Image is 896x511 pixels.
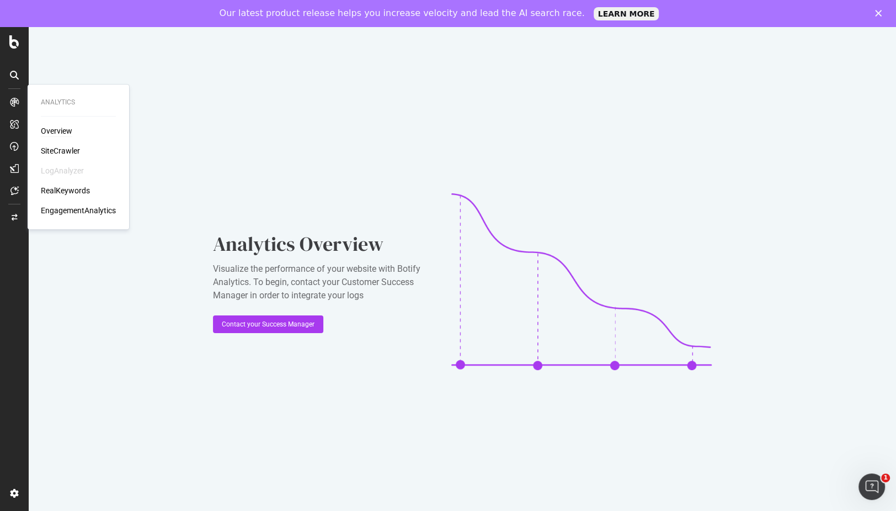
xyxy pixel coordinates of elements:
div: Close [875,10,886,17]
div: Analytics [41,98,116,107]
div: Contact your Success Manager [222,320,314,329]
a: LEARN MORE [594,7,659,20]
div: LogAnalyzer [41,165,84,176]
div: Visualize the performance of your website with Botify Analytics. To begin, contact your Customer ... [213,262,434,302]
a: Overview [41,125,72,136]
a: SiteCrawler [41,145,80,156]
div: Analytics Overview [213,230,434,258]
a: RealKeywords [41,185,90,196]
a: EngagementAnalytics [41,205,116,216]
span: 1 [881,473,890,482]
div: Our latest product release helps you increase velocity and lead the AI search race. [220,8,585,19]
img: CaL_T18e.png [451,193,712,370]
button: Contact your Success Manager [213,315,323,333]
iframe: Intercom live chat [858,473,885,500]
